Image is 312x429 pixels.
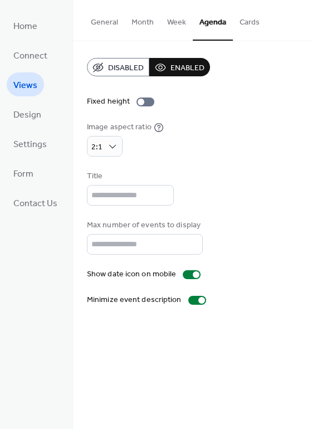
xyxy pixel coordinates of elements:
span: Contact Us [13,195,57,212]
a: Home [7,13,44,37]
div: Title [87,170,172,182]
div: Show date icon on mobile [87,269,176,280]
a: Views [7,72,44,96]
span: Enabled [170,62,204,74]
a: Form [7,161,40,185]
a: Connect [7,43,54,67]
span: Design [13,106,41,124]
a: Settings [7,131,53,155]
span: Connect [13,47,47,65]
span: Disabled [108,62,144,74]
div: Fixed height [87,96,130,108]
span: Views [13,77,37,94]
div: Image aspect ratio [87,121,152,133]
button: Disabled [87,58,149,76]
a: Contact Us [7,191,64,214]
button: Enabled [149,58,210,76]
a: Design [7,102,48,126]
div: Minimize event description [87,294,182,306]
span: Form [13,165,33,183]
span: 2:1 [91,140,103,155]
span: Settings [13,136,47,153]
div: Max number of events to display [87,220,201,231]
span: Home [13,18,37,35]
